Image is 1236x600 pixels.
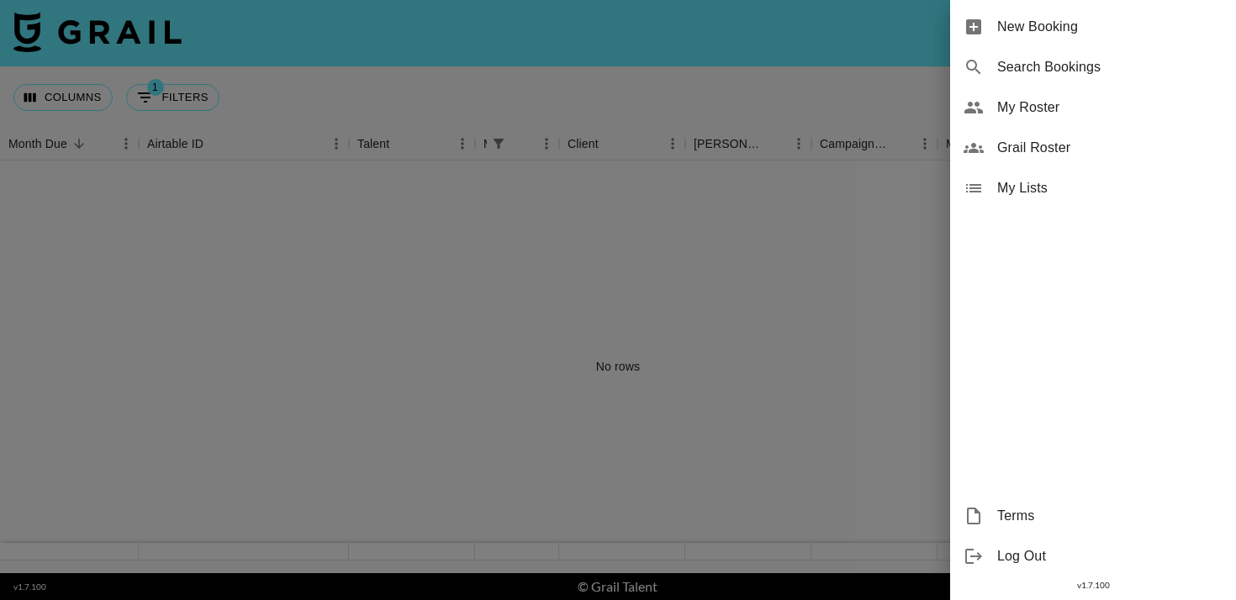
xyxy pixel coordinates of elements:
[997,138,1223,158] span: Grail Roster
[950,168,1236,208] div: My Lists
[997,546,1223,566] span: Log Out
[950,536,1236,576] div: Log Out
[997,178,1223,198] span: My Lists
[950,496,1236,536] div: Terms
[997,17,1223,37] span: New Booking
[997,97,1223,118] span: My Roster
[950,7,1236,47] div: New Booking
[950,576,1236,594] div: v 1.7.100
[950,87,1236,128] div: My Roster
[950,128,1236,168] div: Grail Roster
[997,506,1223,526] span: Terms
[950,47,1236,87] div: Search Bookings
[997,57,1223,77] span: Search Bookings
